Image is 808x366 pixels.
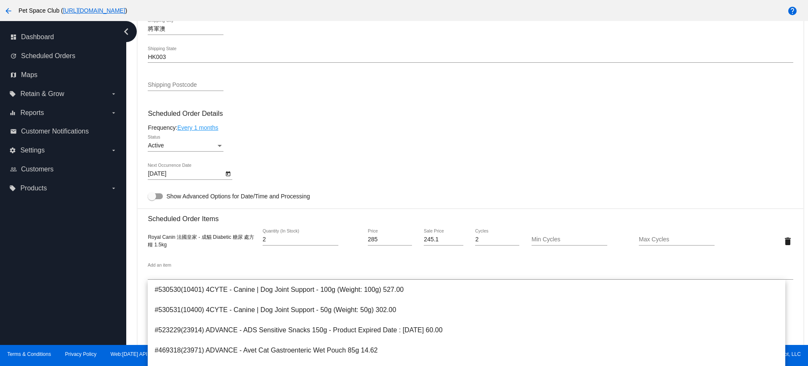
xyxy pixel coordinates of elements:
[21,71,37,79] span: Maps
[223,169,232,178] button: Open calendar
[9,110,16,116] i: equalizer
[263,236,338,243] input: Quantity (In Stock)
[411,351,801,357] span: Copyright © 2024 QPilot, LLC
[10,125,117,138] a: email Customer Notifications
[19,7,127,14] span: Pet Space Club ( )
[110,91,117,97] i: arrow_drop_down
[166,192,310,200] span: Show Advanced Options for Date/Time and Processing
[20,109,44,117] span: Reports
[9,147,16,154] i: settings
[3,6,13,16] mat-icon: arrow_back
[10,166,17,173] i: people_outline
[10,163,117,176] a: people_outline Customers
[148,270,793,277] input: Add an item
[154,340,778,361] span: #469318(23971) ADVANCE - Avet Cat Gastroenteric Wet Pouch 85g 14.62
[110,110,117,116] i: arrow_drop_down
[148,208,793,223] h3: Scheduled Order Items
[20,184,47,192] span: Products
[154,300,778,320] span: #530531(10400) 4CYTE - Canine | Dog Joint Support - 50g (Weight: 50g) 302.00
[148,171,223,177] input: Next Occurrence Date
[21,166,53,173] span: Customers
[63,7,125,14] a: [URL][DOMAIN_NAME]
[20,147,45,154] span: Settings
[148,54,793,61] input: Shipping State
[532,236,607,243] input: Min Cycles
[7,351,51,357] a: Terms & Conditions
[177,124,218,131] a: Every 1 months
[120,25,133,38] i: chevron_left
[639,236,715,243] input: Max Cycles
[368,236,412,243] input: Price
[148,110,793,118] h3: Scheduled Order Details
[10,49,117,63] a: update Scheduled Orders
[21,128,89,135] span: Customer Notifications
[20,90,64,98] span: Retain & Grow
[154,320,778,340] span: #523229(23914) ADVANCE - ADS Sensitive Snacks 150g - Product Expired Date : [DATE] 60.00
[10,53,17,59] i: update
[787,6,797,16] mat-icon: help
[154,280,778,300] span: #530530(10401) 4CYTE - Canine | Dog Joint Support - 100g (Weight: 100g) 527.00
[10,34,17,40] i: dashboard
[110,185,117,192] i: arrow_drop_down
[21,33,54,41] span: Dashboard
[148,142,164,149] span: Active
[10,128,17,135] i: email
[111,351,187,357] a: Web:[DATE] API:2025.08.19.1657
[148,26,223,32] input: Shipping City
[9,185,16,192] i: local_offer
[424,236,463,243] input: Sale Price
[110,147,117,154] i: arrow_drop_down
[148,142,223,149] mat-select: Status
[65,351,97,357] a: Privacy Policy
[148,124,793,131] div: Frequency:
[148,234,254,248] span: Royal Canin 法國皇家 - 成貓 Diabetic 糖尿 處方糧 1.5kg
[148,82,223,88] input: Shipping Postcode
[9,91,16,97] i: local_offer
[10,30,117,44] a: dashboard Dashboard
[475,236,519,243] input: Cycles
[10,68,117,82] a: map Maps
[10,72,17,78] i: map
[21,52,75,60] span: Scheduled Orders
[783,236,793,246] mat-icon: delete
